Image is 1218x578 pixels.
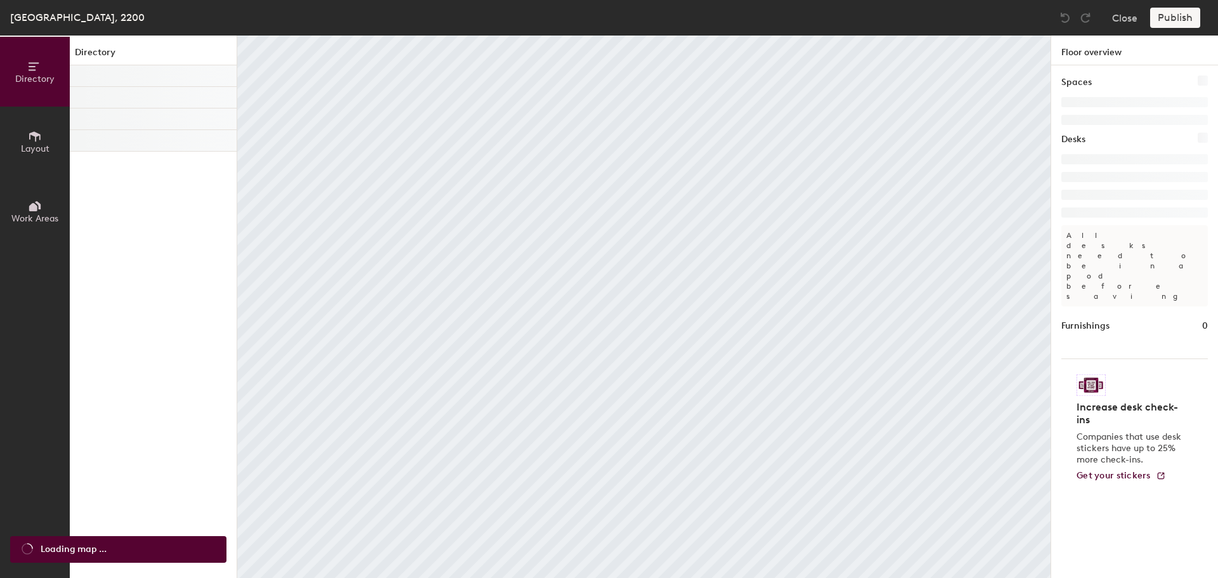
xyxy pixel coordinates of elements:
[1061,319,1110,333] h1: Furnishings
[1077,374,1106,396] img: Sticker logo
[1061,133,1085,147] h1: Desks
[1059,11,1071,24] img: Undo
[1077,470,1151,481] span: Get your stickers
[1112,8,1137,28] button: Close
[1077,401,1185,426] h4: Increase desk check-ins
[1077,471,1166,482] a: Get your stickers
[1077,431,1185,466] p: Companies that use desk stickers have up to 25% more check-ins.
[21,143,49,154] span: Layout
[1202,319,1208,333] h1: 0
[10,10,145,25] div: [GEOGRAPHIC_DATA], 2200
[1061,225,1208,306] p: All desks need to be in a pod before saving
[237,36,1051,578] canvas: Map
[70,46,237,65] h1: Directory
[1061,76,1092,89] h1: Spaces
[1051,36,1218,65] h1: Floor overview
[15,74,55,84] span: Directory
[11,213,58,224] span: Work Areas
[1079,11,1092,24] img: Redo
[41,542,107,556] span: Loading map ...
